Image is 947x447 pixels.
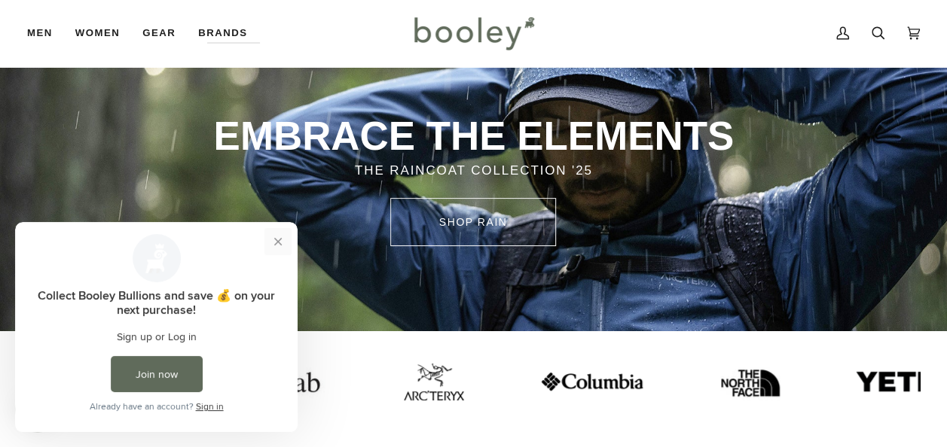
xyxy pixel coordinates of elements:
[198,26,247,41] span: Brands
[202,161,746,181] p: THE RAINCOAT COLLECTION '25
[75,26,120,41] span: Women
[142,26,176,41] span: Gear
[15,222,298,432] iframe: Loyalty program pop-up with offers and actions
[408,11,539,55] img: Booley
[390,198,556,246] a: SHOP rain
[202,111,746,161] p: EMBRACE THE ELEMENTS
[27,26,53,41] span: Men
